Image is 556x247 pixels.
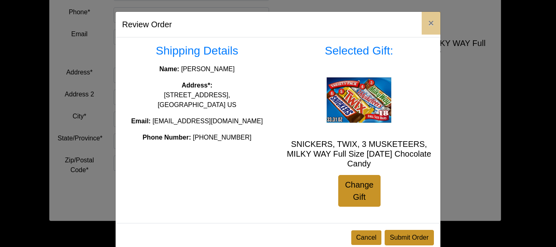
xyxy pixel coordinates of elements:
[182,82,212,89] strong: Address*:
[385,230,434,245] button: Submit Order
[160,66,179,72] strong: Name:
[153,118,263,125] span: [EMAIL_ADDRESS][DOMAIN_NAME]
[338,175,381,207] a: Change Gift
[122,18,172,31] h5: Review Order
[422,12,440,35] button: Close
[181,66,235,72] span: [PERSON_NAME]
[284,139,434,168] h5: SNICKERS, TWIX, 3 MUSKETEERS, MILKY WAY Full Size [DATE] Chocolate Candy
[284,44,434,58] h3: Selected Gift:
[122,44,272,58] h3: Shipping Details
[158,92,236,108] span: [STREET_ADDRESS], [GEOGRAPHIC_DATA] US
[142,134,191,141] strong: Phone Number:
[131,118,151,125] strong: Email:
[351,230,381,245] button: Cancel
[193,134,252,141] span: [PHONE_NUMBER]
[326,68,392,133] img: SNICKERS, TWIX, 3 MUSKETEERS, MILKY WAY Full Size Halloween Chocolate Candy
[428,17,434,28] span: ×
